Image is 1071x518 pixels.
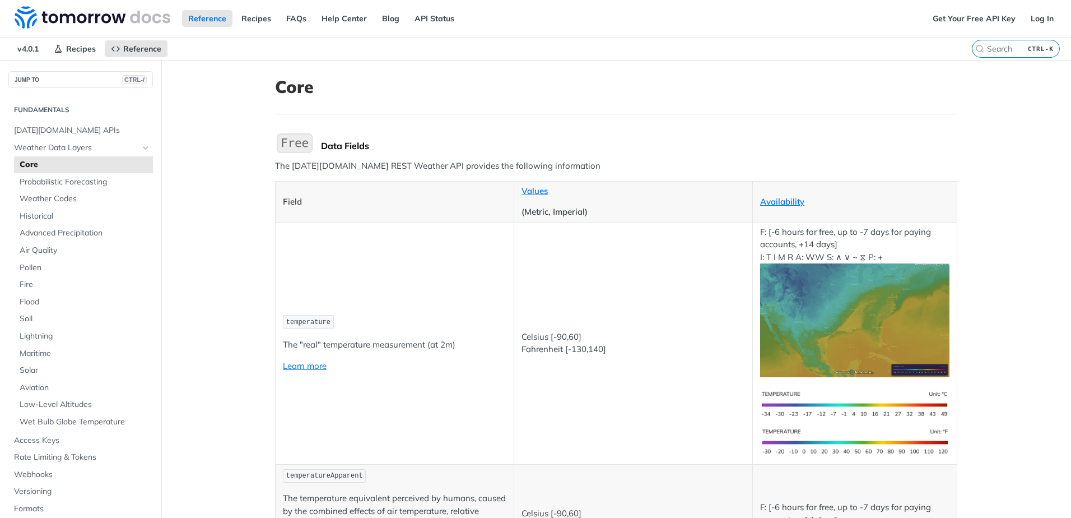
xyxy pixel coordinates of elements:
[235,10,277,27] a: Recipes
[15,6,170,29] img: Tomorrow.io Weather API Docs
[11,40,45,57] span: v4.0.1
[408,10,460,27] a: API Status
[8,483,153,500] a: Versioning
[105,40,167,57] a: Reference
[20,399,150,410] span: Low-Level Altitudes
[315,10,373,27] a: Help Center
[20,279,150,290] span: Fire
[14,486,150,497] span: Versioning
[141,144,150,152] button: Hide subpages for Weather Data Layers
[8,105,153,115] h2: Fundamentals
[14,435,150,446] span: Access Keys
[14,156,153,173] a: Core
[760,398,949,409] span: Expand image
[123,44,161,54] span: Reference
[20,177,150,188] span: Probabilistic Forecasting
[283,196,506,209] p: Field
[14,311,153,327] a: Soil
[8,122,153,139] a: [DATE][DOMAIN_NAME] APIs
[8,466,153,483] a: Webhooks
[321,140,957,151] div: Data Fields
[14,174,153,191] a: Probabilistic Forecasting
[14,396,153,413] a: Low-Level Altitudes
[521,186,548,196] a: Values
[760,436,949,446] span: Expand image
[14,328,153,345] a: Lightning
[20,417,150,428] span: Wet Bulb Globe Temperature
[14,208,153,225] a: Historical
[8,501,153,517] a: Formats
[8,71,153,88] button: JUMP TOCTRL-/
[760,196,804,207] a: Availability
[20,228,150,239] span: Advanced Precipitation
[20,159,150,170] span: Core
[20,245,150,256] span: Air Quality
[20,348,150,359] span: Maritime
[283,360,327,371] a: Learn more
[14,260,153,276] a: Pollen
[975,44,984,53] svg: Search
[14,380,153,396] a: Aviation
[8,140,153,156] a: Weather Data LayersHide subpages for Weather Data Layers
[66,44,96,54] span: Recipes
[275,160,957,173] p: The [DATE][DOMAIN_NAME] REST Weather API provides the following information
[521,331,745,356] p: Celsius [-90,60] Fahrenheit [-130,140]
[1025,43,1056,54] kbd: CTRL-K
[20,211,150,222] span: Historical
[14,276,153,293] a: Fire
[926,10,1022,27] a: Get Your Free API Key
[376,10,406,27] a: Blog
[760,423,949,461] img: temperature-us
[20,382,150,394] span: Aviation
[14,225,153,242] a: Advanced Precipitation
[8,432,153,449] a: Access Keys
[280,10,313,27] a: FAQs
[14,125,150,136] span: [DATE][DOMAIN_NAME] APIs
[14,362,153,379] a: Solar
[760,314,949,325] span: Expand image
[760,386,949,423] img: temperature-si
[14,503,150,515] span: Formats
[14,242,153,259] a: Air Quality
[14,345,153,362] a: Maritime
[1025,10,1060,27] a: Log In
[286,472,363,480] span: temperatureApparent
[20,365,150,376] span: Solar
[20,331,150,342] span: Lightning
[14,469,150,480] span: Webhooks
[20,193,150,205] span: Weather Codes
[122,75,147,84] span: CTRL-/
[20,297,150,308] span: Flood
[760,263,949,377] img: temperature
[20,262,150,274] span: Pollen
[286,318,330,326] span: temperature
[14,294,153,311] a: Flood
[182,10,232,27] a: Reference
[14,191,153,207] a: Weather Codes
[14,414,153,431] a: Wet Bulb Globe Temperature
[14,142,138,154] span: Weather Data Layers
[275,77,957,97] h1: Core
[283,339,506,351] p: The "real" temperature measurement (at 2m)
[8,449,153,466] a: Rate Limiting & Tokens
[48,40,102,57] a: Recipes
[14,452,150,463] span: Rate Limiting & Tokens
[20,313,150,325] span: Soil
[760,226,949,377] p: F: [-6 hours for free, up to -7 days for paying accounts, +14 days] I: T I M R A: WW S: ∧ ∨ ~ ⧖ P: +
[521,206,745,219] p: (Metric, Imperial)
